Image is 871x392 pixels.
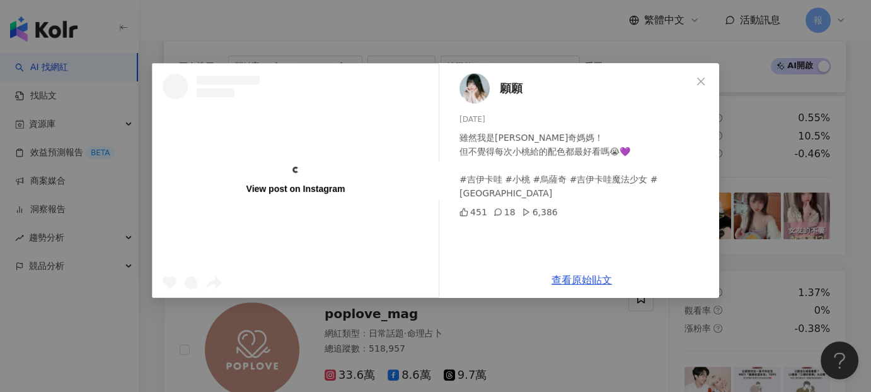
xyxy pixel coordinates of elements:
a: KOL Avatar願願 [459,73,691,104]
div: 6,386 [522,205,558,219]
div: View post on Instagram [246,183,345,194]
a: View post on Instagram [153,64,439,297]
span: close [696,76,706,86]
div: 18 [493,205,516,219]
div: [DATE] [459,114,709,126]
span: 願願 [500,80,522,97]
button: Close [688,69,713,94]
img: KOL Avatar [459,73,490,104]
div: 451 [459,205,487,219]
div: 雖然我是[PERSON_NAME]奇媽媽！ 但不覺得每次小桃給的配色都最好看嗎😭💜 #吉伊卡哇 #小桃 #烏薩奇 #吉伊卡哇魔法少女 #[GEOGRAPHIC_DATA] [459,131,709,200]
a: 查看原始貼文 [551,274,612,286]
